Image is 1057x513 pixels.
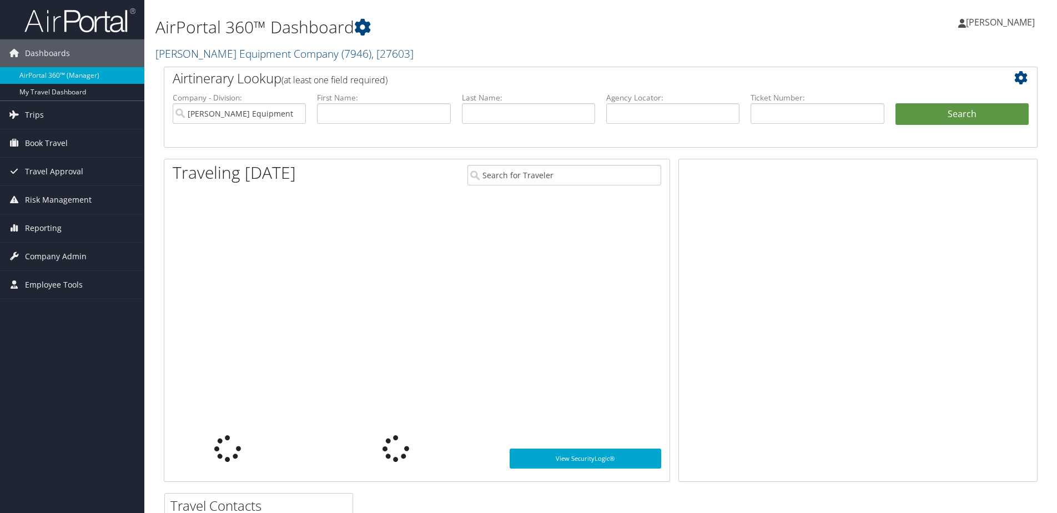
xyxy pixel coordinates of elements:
span: Company Admin [25,243,87,270]
a: View SecurityLogic® [510,449,661,469]
input: Search for Traveler [467,165,661,185]
h1: Traveling [DATE] [173,161,296,184]
span: , [ 27603 ] [371,46,414,61]
label: Agency Locator: [606,92,739,103]
h2: Airtinerary Lookup [173,69,956,88]
span: Risk Management [25,186,92,214]
img: airportal-logo.png [24,7,135,33]
h1: AirPortal 360™ Dashboard [155,16,749,39]
span: Book Travel [25,129,68,157]
span: Travel Approval [25,158,83,185]
span: Dashboards [25,39,70,67]
span: (at least one field required) [281,74,387,86]
span: Trips [25,101,44,129]
label: First Name: [317,92,450,103]
label: Company - Division: [173,92,306,103]
span: Employee Tools [25,271,83,299]
button: Search [895,103,1029,125]
span: Reporting [25,214,62,242]
a: [PERSON_NAME] [958,6,1046,39]
span: [PERSON_NAME] [966,16,1035,28]
label: Ticket Number: [751,92,884,103]
label: Last Name: [462,92,595,103]
span: ( 7946 ) [341,46,371,61]
a: [PERSON_NAME] Equipment Company [155,46,414,61]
